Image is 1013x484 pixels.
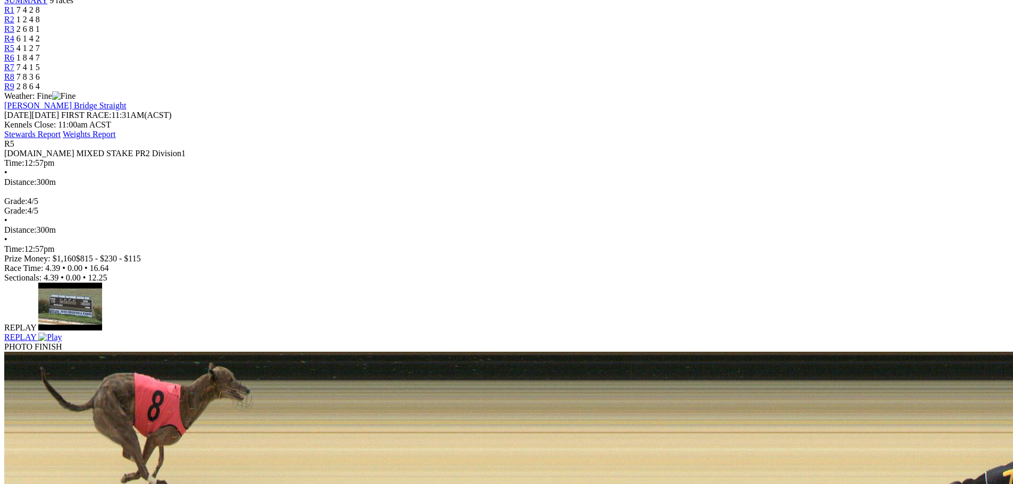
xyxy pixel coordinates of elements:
[62,264,65,273] span: •
[4,323,36,332] span: REPLAY
[4,244,1009,254] div: 12:57pm
[4,177,36,186] span: Distance:
[4,15,14,24] a: R2
[4,130,61,139] a: Stewards Report
[4,225,36,234] span: Distance:
[16,24,40,33] span: 2 6 8 1
[61,273,64,282] span: •
[4,254,1009,264] div: Prize Money: $1,160
[76,254,141,263] span: $815 - $230 - $115
[83,273,86,282] span: •
[52,91,76,101] img: Fine
[4,44,14,53] a: R5
[4,197,28,206] span: Grade:
[61,111,111,120] span: FIRST RACE:
[4,235,7,244] span: •
[4,139,14,148] span: R5
[4,323,1009,342] a: REPLAY Play
[44,273,58,282] span: 4.39
[38,333,62,342] img: Play
[4,273,41,282] span: Sectionals:
[4,101,126,110] a: [PERSON_NAME] Bridge Straight
[4,72,14,81] a: R8
[61,111,172,120] span: 11:31AM(ACST)
[16,44,40,53] span: 4 1 2 7
[4,177,1009,187] div: 300m
[4,111,59,120] span: [DATE]
[4,63,14,72] a: R7
[63,130,116,139] a: Weights Report
[4,158,24,167] span: Time:
[66,273,81,282] span: 0.00
[16,5,40,14] span: 7 4 2 8
[4,111,32,120] span: [DATE]
[4,91,76,100] span: Weather: Fine
[85,264,88,273] span: •
[4,5,14,14] a: R1
[16,72,40,81] span: 7 8 3 6
[16,15,40,24] span: 1 2 4 8
[4,82,14,91] a: R9
[4,333,36,342] span: REPLAY
[4,34,14,43] a: R4
[4,120,1009,130] div: Kennels Close: 11:00am ACST
[4,244,24,253] span: Time:
[16,53,40,62] span: 1 8 4 7
[90,264,109,273] span: 16.64
[68,264,82,273] span: 0.00
[4,197,1009,206] div: 4/5
[38,283,102,330] img: default.jpg
[4,216,7,225] span: •
[45,264,60,273] span: 4.39
[4,149,1009,158] div: [DOMAIN_NAME] MIXED STAKE PR2 Division1
[4,264,43,273] span: Race Time:
[88,273,107,282] span: 12.25
[16,63,40,72] span: 7 4 1 5
[16,82,40,91] span: 2 8 6 4
[4,206,1009,216] div: 4/5
[16,34,40,43] span: 6 1 4 2
[4,158,1009,168] div: 12:57pm
[4,168,7,177] span: •
[4,342,62,351] span: PHOTO FINISH
[4,206,28,215] span: Grade:
[4,24,14,33] a: R3
[4,53,14,62] a: R6
[4,225,1009,235] div: 300m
